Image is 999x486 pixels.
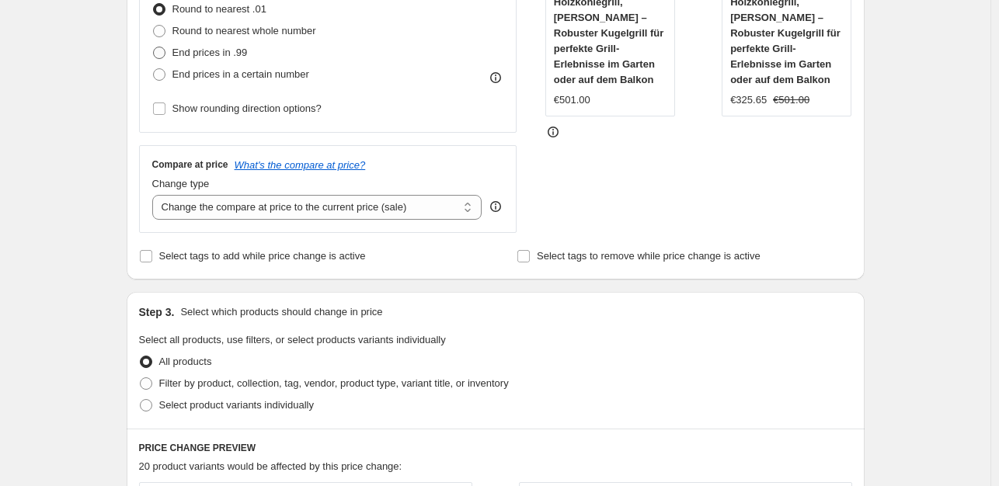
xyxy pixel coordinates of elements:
[537,250,761,262] span: Select tags to remove while price change is active
[554,92,590,108] div: €501.00
[172,3,266,15] span: Round to nearest .01
[730,92,767,108] div: €325.65
[159,356,212,367] span: All products
[180,304,382,320] p: Select which products should change in price
[152,178,210,189] span: Change type
[139,442,852,454] h6: PRICE CHANGE PREVIEW
[773,92,809,108] strike: €501.00
[139,460,402,472] span: 20 product variants would be affected by this price change:
[159,399,314,411] span: Select product variants individually
[235,159,366,171] button: What's the compare at price?
[152,158,228,171] h3: Compare at price
[172,47,248,58] span: End prices in .99
[172,68,309,80] span: End prices in a certain number
[159,377,509,389] span: Filter by product, collection, tag, vendor, product type, variant title, or inventory
[172,102,322,114] span: Show rounding direction options?
[139,334,446,345] span: Select all products, use filters, or select products variants individually
[139,304,175,320] h2: Step 3.
[488,199,503,214] div: help
[172,25,316,36] span: Round to nearest whole number
[159,250,366,262] span: Select tags to add while price change is active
